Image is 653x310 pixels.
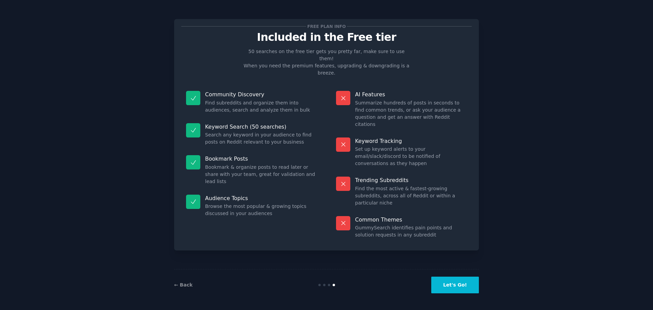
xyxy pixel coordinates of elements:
dd: Browse the most popular & growing topics discussed in your audiences [205,203,317,217]
dd: Set up keyword alerts to your email/slack/discord to be notified of conversations as they happen [355,146,467,167]
dd: Summarize hundreds of posts in seconds to find common trends, or ask your audience a question and... [355,99,467,128]
p: Keyword Search (50 searches) [205,123,317,130]
span: Free plan info [306,23,347,30]
dd: Find subreddits and organize them into audiences, search and analyze them in bulk [205,99,317,114]
dd: GummySearch identifies pain points and solution requests in any subreddit [355,224,467,239]
p: Included in the Free tier [181,31,472,43]
p: Bookmark Posts [205,155,317,162]
p: Community Discovery [205,91,317,98]
p: Keyword Tracking [355,137,467,145]
p: Common Themes [355,216,467,223]
p: Trending Subreddits [355,177,467,184]
button: Let's Go! [431,277,479,293]
a: ← Back [174,282,192,288]
dd: Find the most active & fastest-growing subreddits, across all of Reddit or within a particular niche [355,185,467,207]
p: 50 searches on the free tier gets you pretty far, make sure to use them! When you need the premiu... [241,48,412,77]
dd: Bookmark & organize posts to read later or share with your team, great for validation and lead lists [205,164,317,185]
p: Audience Topics [205,195,317,202]
p: AI Features [355,91,467,98]
dd: Search any keyword in your audience to find posts on Reddit relevant to your business [205,131,317,146]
